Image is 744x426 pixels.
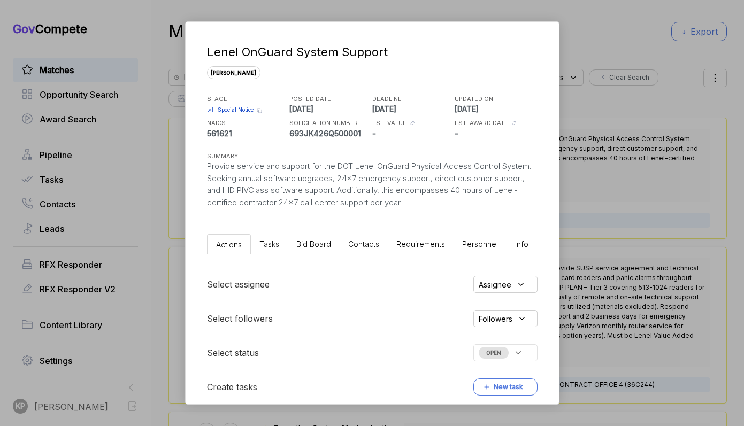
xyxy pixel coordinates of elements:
[218,106,254,114] span: Special Notice
[479,313,512,324] span: Followers
[372,128,452,139] p: -
[289,95,370,104] h5: POSTED DATE
[372,119,406,128] h5: EST. VALUE
[289,103,370,114] p: [DATE]
[396,239,445,249] span: Requirements
[207,312,273,325] h5: Select followers
[479,279,511,290] span: Assignee
[207,66,260,79] span: [PERSON_NAME]
[207,43,533,61] div: Lenel OnGuard System Support
[473,378,538,396] button: New task
[372,95,452,104] h5: DEADLINE
[207,278,270,291] h5: Select assignee
[348,239,379,249] span: Contacts
[207,381,257,393] h5: Create tasks
[372,103,452,114] p: [DATE]
[296,239,331,249] span: Bid Board
[289,119,370,128] h5: SOLICITATION NUMBER
[455,103,535,114] p: [DATE]
[259,239,279,249] span: Tasks
[207,128,287,139] p: 561621
[455,119,508,128] h5: EST. AWARD DATE
[207,106,254,114] a: Special Notice
[479,347,509,359] span: OPEN
[515,239,528,249] span: Info
[462,239,498,249] span: Personnel
[207,119,287,128] h5: NAICS
[289,128,370,139] p: 693JK426Q500001
[455,95,535,104] h5: UPDATED ON
[455,128,535,139] p: -
[207,95,287,104] h5: STAGE
[207,152,520,161] h5: SUMMARY
[207,160,538,208] div: Provide service and support for the DOT Lenel OnGuard Physical Access Control System. Seeking ann...
[207,346,259,359] h5: Select status
[216,240,242,249] span: Actions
